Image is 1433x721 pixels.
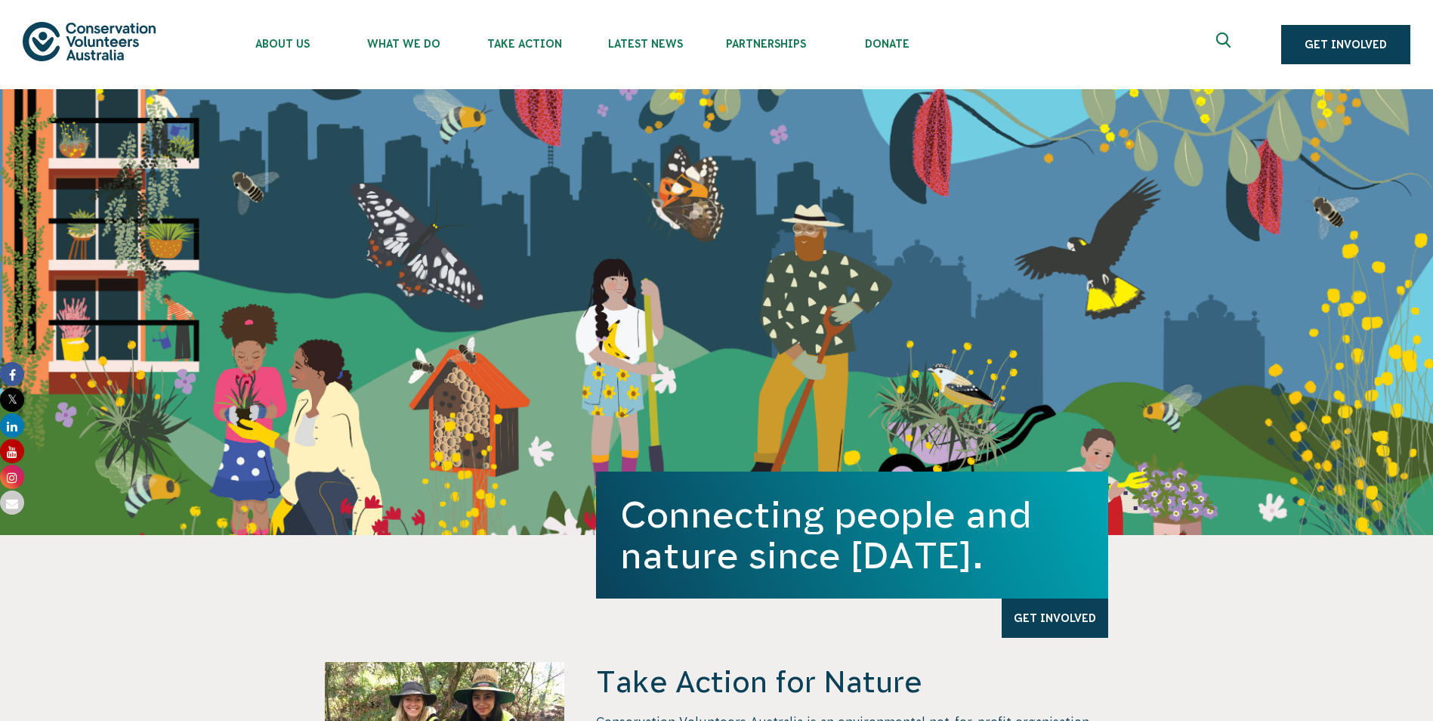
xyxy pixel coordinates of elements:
span: What We Do [343,38,464,50]
span: Expand search box [1216,32,1235,57]
span: Partnerships [706,38,826,50]
button: Expand search box Close search box [1207,26,1243,63]
h4: Take Action for Nature [596,662,1108,701]
span: About Us [222,38,343,50]
span: Latest News [585,38,706,50]
img: logo.svg [23,22,156,60]
span: Take Action [464,38,585,50]
span: Donate [826,38,947,50]
h1: Connecting people and nature since [DATE]. [620,494,1084,576]
a: Get Involved [1002,599,1108,638]
a: Get Involved [1281,25,1410,64]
